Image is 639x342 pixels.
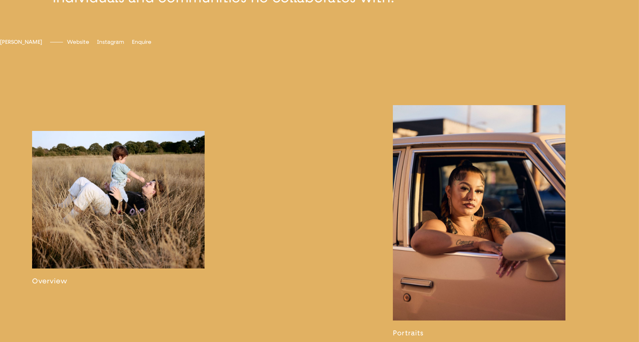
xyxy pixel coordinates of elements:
span: Instagram [97,39,124,45]
span: Website [67,39,89,45]
a: Instagramojharv [97,39,124,45]
a: Enquire[EMAIL_ADDRESS][DOMAIN_NAME] [132,39,151,45]
span: Enquire [132,39,151,45]
a: Website[DOMAIN_NAME] [67,39,89,45]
